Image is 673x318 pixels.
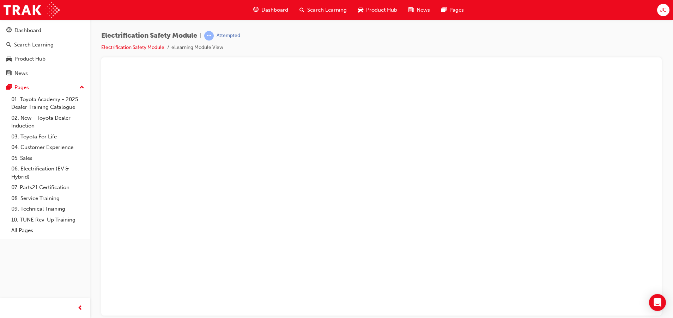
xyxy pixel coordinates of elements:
[101,44,164,50] a: Electrification Safety Module
[358,6,363,14] span: car-icon
[217,32,240,39] div: Attempted
[101,32,197,40] span: Electrification Safety Module
[6,56,12,62] span: car-icon
[3,81,87,94] button: Pages
[657,4,669,16] button: JC
[253,6,259,14] span: guage-icon
[3,24,87,37] a: Dashboard
[3,67,87,80] a: News
[8,193,87,204] a: 08. Service Training
[6,70,12,77] span: news-icon
[660,6,667,14] span: JC
[8,214,87,225] a: 10. TUNE Rev-Up Training
[436,3,469,17] a: pages-iconPages
[294,3,352,17] a: search-iconSearch Learning
[8,225,87,236] a: All Pages
[79,83,84,92] span: up-icon
[261,6,288,14] span: Dashboard
[8,142,87,153] a: 04. Customer Experience
[8,94,87,113] a: 01. Toyota Academy - 2025 Dealer Training Catalogue
[408,6,414,14] span: news-icon
[366,6,397,14] span: Product Hub
[248,3,294,17] a: guage-iconDashboard
[8,113,87,131] a: 02. New - Toyota Dealer Induction
[14,26,41,35] div: Dashboard
[14,83,29,92] div: Pages
[8,153,87,164] a: 05. Sales
[14,41,54,49] div: Search Learning
[200,32,201,40] span: |
[403,3,436,17] a: news-iconNews
[8,182,87,193] a: 07. Parts21 Certification
[6,42,11,48] span: search-icon
[3,52,87,66] a: Product Hub
[6,27,12,34] span: guage-icon
[171,44,223,52] li: eLearning Module View
[449,6,464,14] span: Pages
[441,6,447,14] span: pages-icon
[299,6,304,14] span: search-icon
[14,55,46,63] div: Product Hub
[204,31,214,40] span: learningRecordVerb_ATTEMPT-icon
[3,23,87,81] button: DashboardSearch LearningProduct HubNews
[307,6,347,14] span: Search Learning
[649,294,666,311] div: Open Intercom Messenger
[3,38,87,51] a: Search Learning
[6,85,12,91] span: pages-icon
[8,163,87,182] a: 06. Electrification (EV & Hybrid)
[352,3,403,17] a: car-iconProduct Hub
[8,204,87,214] a: 09. Technical Training
[417,6,430,14] span: News
[8,131,87,142] a: 03. Toyota For Life
[14,69,28,77] div: News
[78,304,83,313] span: prev-icon
[4,2,60,18] img: Trak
